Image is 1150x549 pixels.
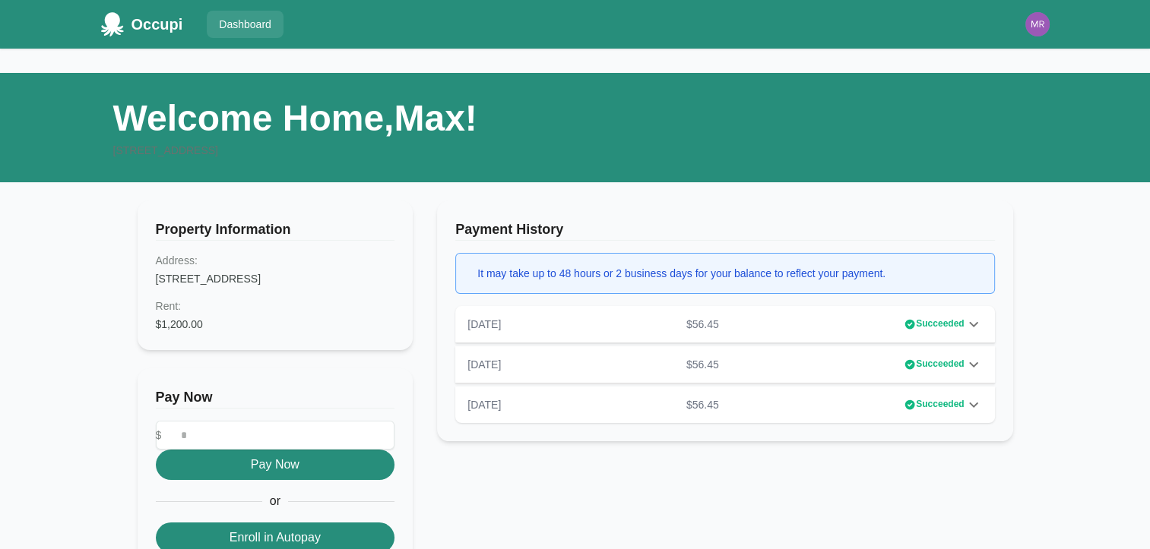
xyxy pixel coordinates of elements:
[680,317,725,332] p: $56.45
[156,387,395,409] h3: Pay Now
[916,397,964,412] span: Succeeded
[156,253,395,268] dt: Address:
[131,12,183,36] div: Occupi
[156,428,162,443] span: $
[680,357,725,372] p: $56.45
[262,492,287,510] span: or
[467,317,501,332] p: [DATE]
[113,97,477,158] h1: Welcome Home, Max !
[916,357,964,372] span: Succeeded
[916,317,964,332] span: Succeeded
[477,266,885,281] div: It may take up to 48 hours or 2 business days for your balance to reflect your payment.
[455,306,994,342] div: [DATE]$56.45Succeeded
[455,219,994,241] h3: Payment History
[156,450,395,480] button: Pay Now
[156,298,395,314] dt: Rent :
[467,397,501,412] p: [DATE]
[207,11,284,38] a: Dashboard
[156,271,395,286] dd: [STREET_ADDRESS]
[1025,12,1050,36] img: 35be8874f32a9afe15148258204bde90
[219,17,271,32] p: Dashboard
[467,357,501,372] p: [DATE]
[156,317,395,332] dd: $1,200.00
[156,219,395,241] h3: Property Information
[455,387,994,423] div: [DATE]$56.45Succeeded
[680,397,725,412] p: $56.45
[113,143,477,158] div: [STREET_ADDRESS]
[455,346,994,383] div: [DATE]$56.45Succeeded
